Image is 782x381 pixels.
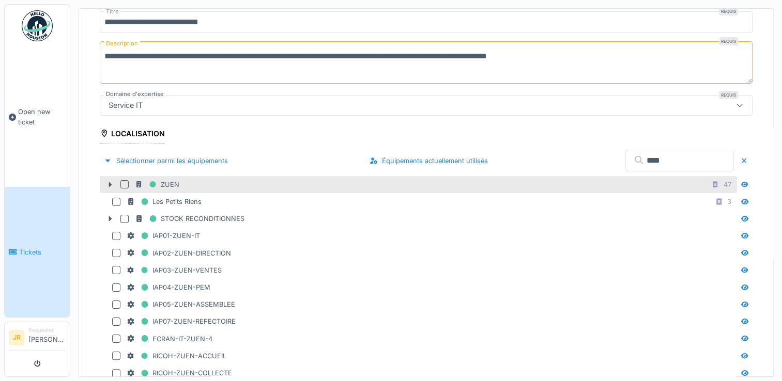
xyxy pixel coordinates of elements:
[104,90,166,99] label: Domaine d'expertise
[28,326,66,334] div: Requester
[5,187,70,317] a: Tickets
[104,7,121,16] label: Titre
[127,229,200,242] div: IAP01-ZUEN-IT
[22,10,53,41] img: Badge_color-CXgf-gQk.svg
[5,47,70,187] a: Open new ticket
[727,197,731,207] div: 3
[9,330,24,345] li: JR
[719,91,738,99] div: Requis
[135,178,179,191] div: ZUEN
[127,247,231,260] div: IAP02-ZUEN-DIRECTION
[127,195,202,208] div: Les Petits Riens
[724,180,731,189] div: 47
[719,37,738,45] div: Requis
[365,154,492,168] div: Équipements actuellement utilisés
[127,264,222,277] div: IAP03-ZUEN-VENTES
[28,326,66,348] li: [PERSON_NAME]
[18,107,66,126] span: Open new ticket
[19,247,66,257] span: Tickets
[100,126,165,144] div: Localisation
[104,37,140,50] label: Description
[127,315,236,328] div: IAP07-ZUEN-REFECTOIRE
[127,281,210,294] div: IAP04-ZUEN-PEM
[104,100,147,111] div: Service IT
[135,212,244,225] div: STOCK RECONDITIONNES
[127,367,232,379] div: RICOH-ZUEN-COLLECTE
[100,154,232,168] div: Sélectionner parmi les équipements
[127,350,226,362] div: RICOH-ZUEN-ACCUEIL
[719,7,738,15] div: Requis
[127,298,235,311] div: IAP05-ZUEN-ASSEMBLEE
[9,326,66,351] a: JR Requester[PERSON_NAME]
[127,332,212,345] div: ECRAN-IT-ZUEN-4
